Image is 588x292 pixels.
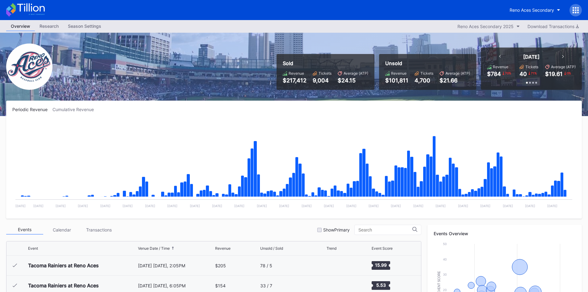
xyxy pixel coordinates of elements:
[551,65,576,69] div: Average (ATP)
[279,204,289,208] text: [DATE]
[369,204,379,208] text: [DATE]
[167,204,177,208] text: [DATE]
[190,204,200,208] text: [DATE]
[503,204,513,208] text: [DATE]
[505,4,565,16] button: Reno Aces Secondary
[302,204,312,208] text: [DATE]
[519,71,527,77] div: 40
[215,283,226,288] div: $154
[260,283,272,288] div: 33 / 7
[391,71,407,76] div: Revenue
[52,107,99,112] div: Cumulative Revenue
[138,283,214,288] div: [DATE] [DATE], 6:05PM
[454,22,523,31] button: Reno Aces Secondary 2025
[344,71,368,76] div: Average (ATP)
[385,77,408,84] div: $101,811
[458,204,468,208] text: [DATE]
[327,246,336,251] div: Trend
[545,71,563,77] div: $19.61
[420,71,433,76] div: Tickets
[80,225,117,235] div: Transactions
[510,7,554,13] div: Reno Aces Secondary
[56,204,66,208] text: [DATE]
[6,44,52,90] img: RenoAces.png
[547,204,557,208] text: [DATE]
[215,246,231,251] div: Revenue
[78,204,88,208] text: [DATE]
[443,257,447,261] text: 40
[215,263,226,268] div: $205
[440,77,470,84] div: $21.66
[523,54,540,60] div: [DATE]
[28,282,99,289] div: Tacoma Rainiers at Reno Aces
[413,204,423,208] text: [DATE]
[257,204,267,208] text: [DATE]
[375,262,387,268] text: 15.99
[28,246,38,251] div: Event
[443,273,447,276] text: 30
[480,204,490,208] text: [DATE]
[313,77,332,84] div: 9,004
[234,204,244,208] text: [DATE]
[12,120,575,212] svg: Chart title
[445,71,470,76] div: Average (ATP)
[100,204,111,208] text: [DATE]
[434,231,576,236] div: Events Overview
[493,65,508,69] div: Revenue
[212,204,222,208] text: [DATE]
[283,77,307,84] div: $217,412
[391,204,401,208] text: [DATE]
[443,242,447,246] text: 50
[528,24,579,29] div: Download Transactions
[524,22,582,31] button: Download Transactions
[487,71,501,77] div: $784
[525,65,538,69] div: Tickets
[376,282,386,288] text: 5.53
[15,204,26,208] text: [DATE]
[327,258,345,273] svg: Chart title
[138,246,170,251] div: Venue Date / Time
[33,204,44,208] text: [DATE]
[346,204,357,208] text: [DATE]
[35,22,63,31] a: Research
[504,71,512,76] div: 70 %
[319,71,332,76] div: Tickets
[289,71,304,76] div: Revenue
[324,204,334,208] text: [DATE]
[436,204,446,208] text: [DATE]
[457,24,514,29] div: Reno Aces Secondary 2025
[145,204,155,208] text: [DATE]
[123,204,133,208] text: [DATE]
[566,71,572,76] div: 0 %
[443,288,447,292] text: 20
[12,107,52,112] div: Periodic Revenue
[260,246,283,251] div: Unsold / Sold
[530,71,537,76] div: 71 %
[6,22,35,31] a: Overview
[6,225,43,235] div: Events
[138,263,214,268] div: [DATE] [DATE], 2:05PM
[283,60,368,66] div: Sold
[372,246,393,251] div: Event Score
[43,225,80,235] div: Calendar
[338,77,368,84] div: $24.15
[358,227,412,232] input: Search
[385,60,470,66] div: Unsold
[63,22,106,31] a: Season Settings
[323,227,350,232] div: Show Primary
[28,262,99,269] div: Tacoma Rainiers at Reno Aces
[415,77,433,84] div: 4,700
[525,204,535,208] text: [DATE]
[260,263,272,268] div: 78 / 5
